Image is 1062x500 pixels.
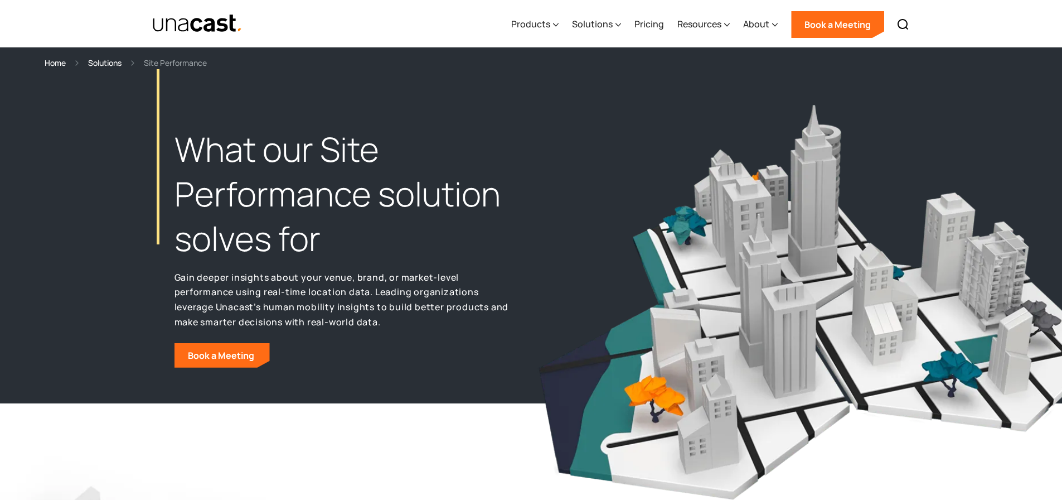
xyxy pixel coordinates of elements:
[677,2,730,47] div: Resources
[634,2,664,47] a: Pricing
[144,56,207,69] div: Site Performance
[743,2,778,47] div: About
[174,127,509,261] h1: What our Site Performance solution solves for
[572,2,621,47] div: Solutions
[152,14,243,33] img: Unacast text logo
[743,17,769,31] div: About
[511,17,550,31] div: Products
[174,270,509,330] p: Gain deeper insights about your venue, brand, or market-level performance using real-time locatio...
[791,11,884,38] a: Book a Meeting
[174,343,270,368] a: Book a Meeting
[572,17,613,31] div: Solutions
[88,56,122,69] a: Solutions
[896,18,910,31] img: Search icon
[511,2,559,47] div: Products
[152,14,243,33] a: home
[45,56,66,69] a: Home
[677,17,721,31] div: Resources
